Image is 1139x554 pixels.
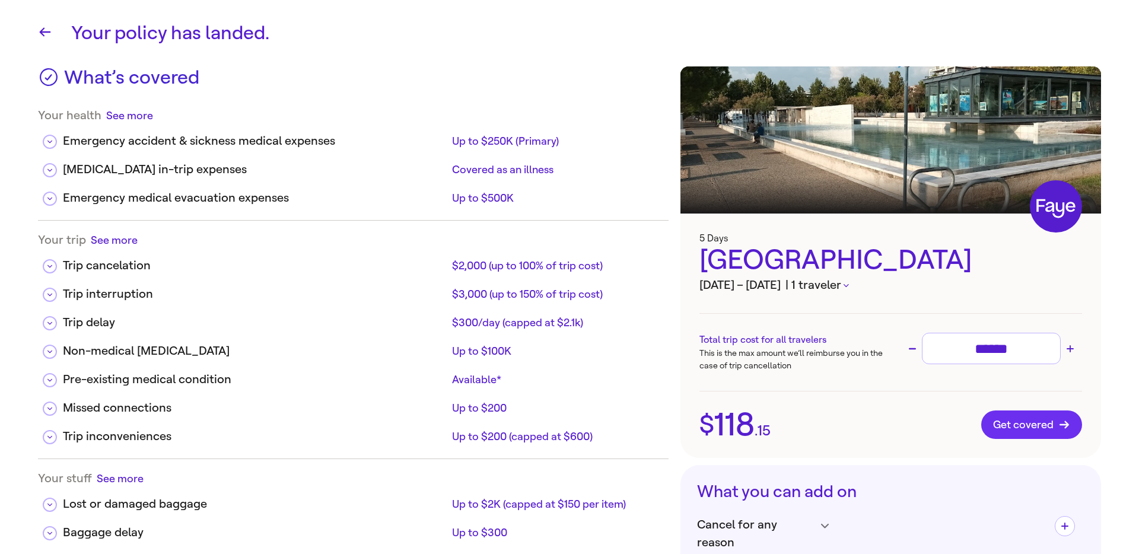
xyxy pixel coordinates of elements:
[97,471,144,486] button: See more
[699,233,1082,244] h3: 5 Days
[452,372,659,387] div: Available*
[63,524,447,542] div: Baggage delay
[927,338,1055,359] input: Trip cost
[63,428,447,445] div: Trip inconveniences
[785,276,850,294] button: | 1 traveler
[452,526,659,540] div: Up to $300
[63,161,447,179] div: [MEDICAL_DATA] in-trip expenses
[38,276,669,304] div: Trip interruption$3,000 (up to 150% of trip cost)
[699,412,714,437] span: $
[452,163,659,177] div: Covered as an illness
[1055,516,1075,536] button: Add
[63,342,447,360] div: Non-medical [MEDICAL_DATA]
[106,108,153,123] button: See more
[452,134,659,148] div: Up to $250K (Primary)
[38,233,669,247] div: Your trip
[71,19,1101,47] h1: Your policy has landed.
[1063,342,1077,356] button: Increase trip cost
[699,244,1082,276] h3: [GEOGRAPHIC_DATA]
[63,371,447,389] div: Pre-existing medical condition
[63,495,447,513] div: Lost or damaged baggage
[63,132,447,150] div: Emergency accident & sickness medical expenses
[993,419,1070,431] span: Get covered
[38,471,669,486] div: Your stuff
[697,516,815,552] span: Cancel for any reason
[38,247,669,276] div: Trip cancelation$2,000 (up to 100% of trip cost)
[452,429,659,444] div: Up to $200 (capped at $600)
[452,287,659,301] div: $3,000 (up to 150% of trip cost)
[452,259,659,273] div: $2,000 (up to 100% of trip cost)
[699,276,1082,294] h3: [DATE] – [DATE]
[697,482,1084,502] h3: What you can add on
[38,304,669,333] div: Trip delay$300/day (capped at $2.1k)
[63,257,447,275] div: Trip cancelation
[38,361,669,390] div: Pre-existing medical conditionAvailable*
[38,390,669,418] div: Missed connectionsUp to $200
[64,66,199,96] h3: What’s covered
[38,123,669,151] div: Emergency accident & sickness medical expensesUp to $250K (Primary)
[38,486,669,514] div: Lost or damaged baggageUp to $2K (capped at $150 per item)
[38,180,669,208] div: Emergency medical evacuation expensesUp to $500K
[755,424,758,438] span: .
[714,409,755,441] span: 118
[38,418,669,447] div: Trip inconveniencesUp to $200 (capped at $600)
[452,191,659,205] div: Up to $500K
[63,189,447,207] div: Emergency medical evacuation expenses
[38,514,669,543] div: Baggage delayUp to $300
[38,151,669,180] div: [MEDICAL_DATA] in-trip expensesCovered as an illness
[63,314,447,332] div: Trip delay
[38,333,669,361] div: Non-medical [MEDICAL_DATA]Up to $100K
[452,344,659,358] div: Up to $100K
[63,399,447,417] div: Missed connections
[38,108,669,123] div: Your health
[63,285,447,303] div: Trip interruption
[452,316,659,330] div: $300/day (capped at $2.1k)
[699,347,890,372] p: This is the max amount we’ll reimburse you in the case of trip cancellation
[905,342,920,356] button: Decrease trip cost
[91,233,138,247] button: See more
[452,401,659,415] div: Up to $200
[981,410,1082,439] button: Get covered
[452,497,659,511] div: Up to $2K (capped at $150 per item)
[758,424,771,438] span: 15
[699,333,890,347] h3: Total trip cost for all travelers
